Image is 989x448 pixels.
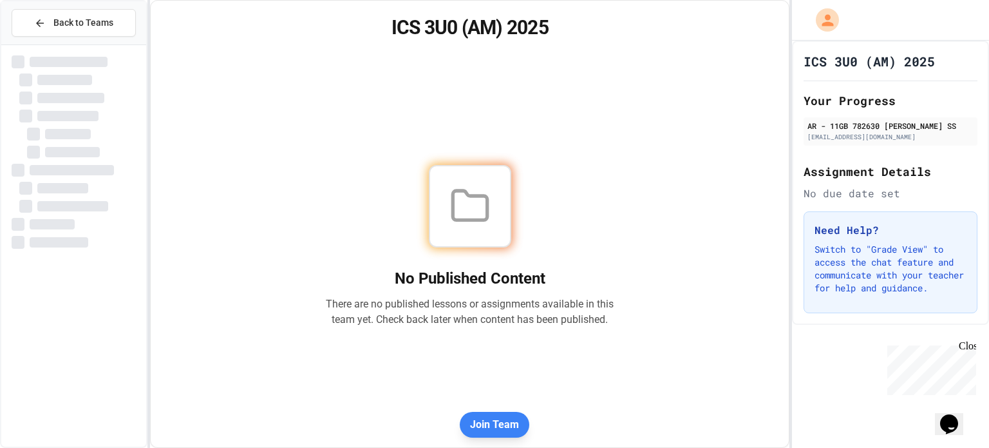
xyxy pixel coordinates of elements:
[53,16,113,30] span: Back to Teams
[802,5,842,35] div: My Account
[807,132,974,142] div: [EMAIL_ADDRESS][DOMAIN_NAME]
[166,16,773,39] h1: ICS 3U0 (AM) 2025
[804,186,977,201] div: No due date set
[882,340,976,395] iframe: chat widget
[815,243,966,295] p: Switch to "Grade View" to access the chat feature and communicate with your teacher for help and ...
[5,5,89,82] div: Chat with us now!Close
[326,297,614,327] p: There are no published lessons or assignments available in this team yet. Check back later when c...
[804,162,977,180] h2: Assignment Details
[807,120,974,131] div: AR - 11GB 782630 [PERSON_NAME] SS
[326,268,614,289] h2: No Published Content
[815,222,966,238] h3: Need Help?
[12,9,136,37] button: Back to Teams
[804,52,935,70] h1: ICS 3U0 (AM) 2025
[804,92,977,110] h2: Your Progress
[460,412,529,438] button: Join Team
[935,396,976,435] iframe: chat widget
